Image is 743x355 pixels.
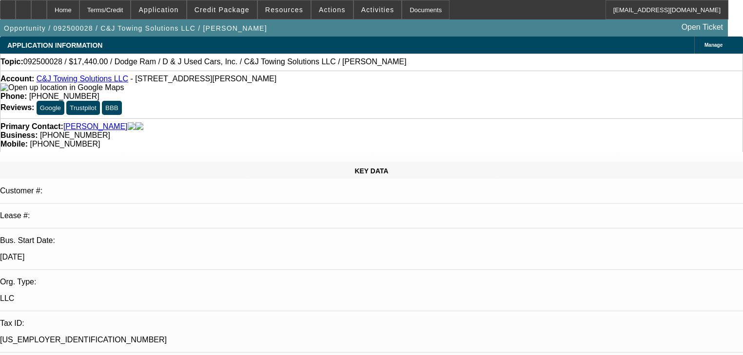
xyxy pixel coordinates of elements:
[37,75,128,83] a: C&J Towing Solutions LLC
[136,122,143,131] img: linkedin-icon.png
[0,83,124,92] a: View Google Maps
[312,0,353,19] button: Actions
[130,75,276,83] span: - [STREET_ADDRESS][PERSON_NAME]
[66,101,99,115] button: Trustpilot
[29,92,99,100] span: [PHONE_NUMBER]
[0,140,28,148] strong: Mobile:
[678,19,727,36] a: Open Ticket
[0,83,124,92] img: Open up location in Google Maps
[0,75,34,83] strong: Account:
[30,140,100,148] span: [PHONE_NUMBER]
[102,101,122,115] button: BBB
[40,131,110,139] span: [PHONE_NUMBER]
[0,131,38,139] strong: Business:
[319,6,346,14] span: Actions
[138,6,178,14] span: Application
[128,122,136,131] img: facebook-icon.png
[704,42,723,48] span: Manage
[0,92,27,100] strong: Phone:
[354,0,402,19] button: Activities
[265,6,303,14] span: Resources
[0,103,34,112] strong: Reviews:
[131,0,186,19] button: Application
[63,122,128,131] a: [PERSON_NAME]
[361,6,394,14] span: Activities
[258,0,311,19] button: Resources
[4,24,267,32] span: Opportunity / 092500028 / C&J Towing Solutions LLC / [PERSON_NAME]
[0,122,63,131] strong: Primary Contact:
[23,57,407,66] span: 092500028 / $17,440.00 / Dodge Ram / D & J Used Cars, Inc. / C&J Towing Solutions LLC / [PERSON_N...
[195,6,250,14] span: Credit Package
[0,57,23,66] strong: Topic:
[7,41,102,49] span: APPLICATION INFORMATION
[37,101,64,115] button: Google
[187,0,257,19] button: Credit Package
[354,167,388,175] span: KEY DATA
